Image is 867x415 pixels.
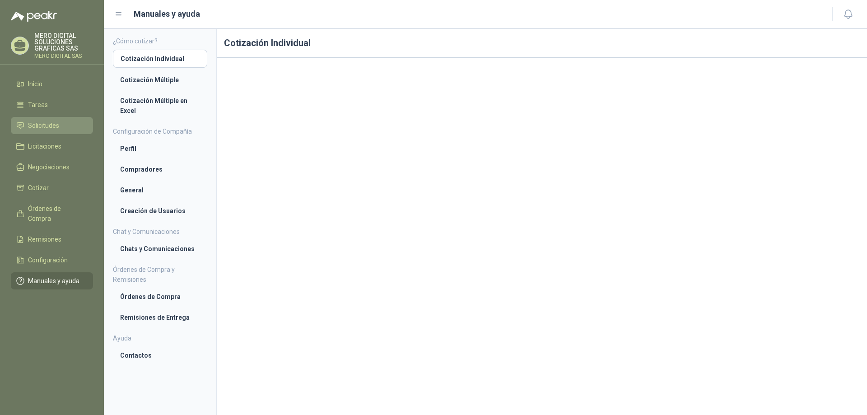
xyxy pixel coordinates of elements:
[113,71,207,89] a: Cotización Múltiple
[28,276,79,286] span: Manuales y ayuda
[113,202,207,219] a: Creación de Usuarios
[113,227,207,237] h4: Chat y Comunicaciones
[113,140,207,157] a: Perfil
[28,183,49,193] span: Cotizar
[11,200,93,227] a: Órdenes de Compra
[28,121,59,131] span: Solicitudes
[11,75,93,93] a: Inicio
[11,138,93,155] a: Licitaciones
[113,309,207,326] a: Remisiones de Entrega
[113,265,207,284] h4: Órdenes de Compra y Remisiones
[217,29,867,58] h1: Cotización Individual
[28,162,70,172] span: Negociaciones
[120,164,200,174] li: Compradores
[113,240,207,257] a: Chats y Comunicaciones
[11,252,93,269] a: Configuración
[113,182,207,199] a: General
[28,255,68,265] span: Configuración
[11,117,93,134] a: Solicitudes
[11,96,93,113] a: Tareas
[34,33,93,51] p: MERO DIGITAL SOLUCIONES GRAFICAS SAS
[120,350,200,360] li: Contactos
[113,347,207,364] a: Contactos
[120,144,200,154] li: Perfil
[28,204,84,224] span: Órdenes de Compra
[28,100,48,110] span: Tareas
[11,11,57,22] img: Logo peakr
[34,53,93,59] p: MERO DIGITAL SAS
[120,206,200,216] li: Creación de Usuarios
[120,312,200,322] li: Remisiones de Entrega
[120,75,200,85] li: Cotización Múltiple
[28,141,61,151] span: Licitaciones
[113,50,207,68] a: Cotización Individual
[11,179,93,196] a: Cotizar
[28,234,61,244] span: Remisiones
[120,244,200,254] li: Chats y Comunicaciones
[134,8,200,20] h1: Manuales y ayuda
[120,96,200,116] li: Cotización Múltiple en Excel
[121,54,200,64] li: Cotización Individual
[11,159,93,176] a: Negociaciones
[120,292,200,302] li: Órdenes de Compra
[113,333,207,343] h4: Ayuda
[11,231,93,248] a: Remisiones
[120,185,200,195] li: General
[113,161,207,178] a: Compradores
[113,92,207,119] a: Cotización Múltiple en Excel
[113,288,207,305] a: Órdenes de Compra
[28,79,42,89] span: Inicio
[11,272,93,289] a: Manuales y ayuda
[113,36,207,46] h4: ¿Cómo cotizar?
[113,126,207,136] h4: Configuración de Compañía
